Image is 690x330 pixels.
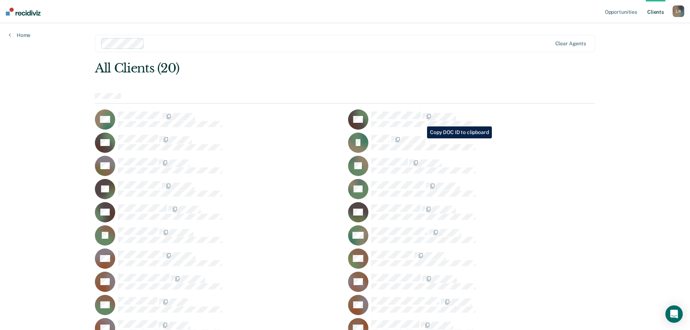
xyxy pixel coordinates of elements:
div: L R [673,5,684,17]
a: Home [9,32,30,38]
button: LR [673,5,684,17]
div: Open Intercom Messenger [665,305,683,323]
div: All Clients (20) [95,61,495,76]
div: Clear agents [555,41,586,47]
img: Recidiviz [6,8,41,16]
